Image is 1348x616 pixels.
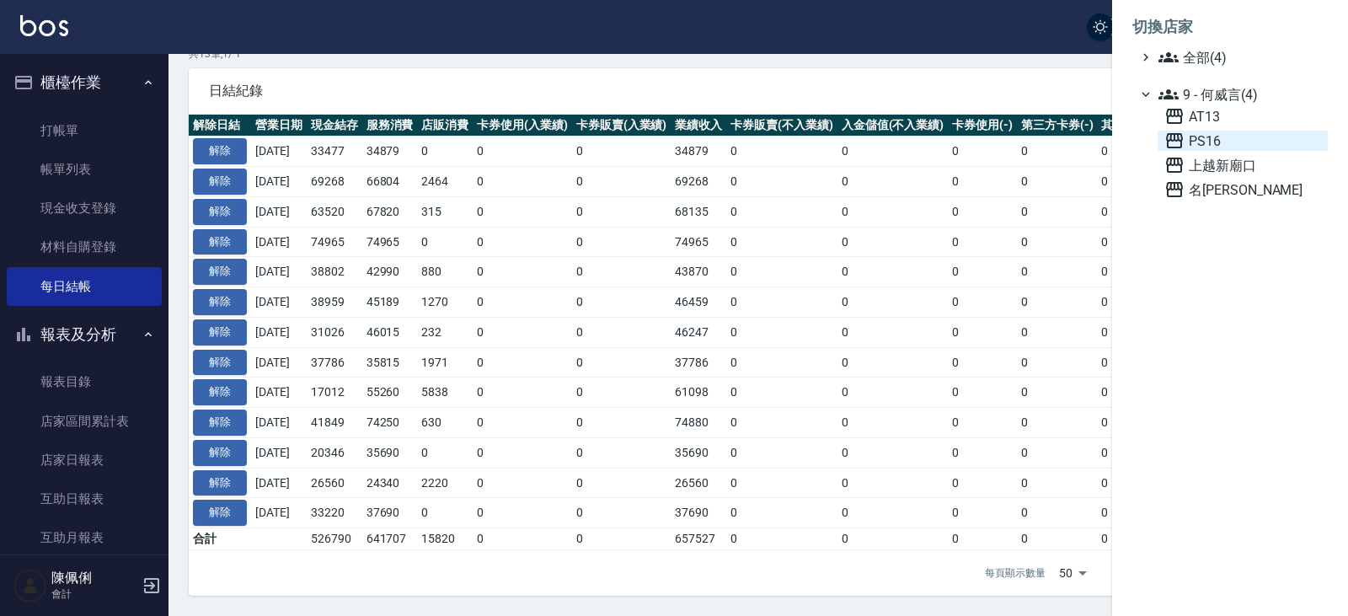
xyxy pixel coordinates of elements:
[1158,47,1321,67] span: 全部(4)
[1164,131,1321,151] span: PS16
[1164,179,1321,200] span: 名[PERSON_NAME]
[1132,7,1328,47] li: 切換店家
[1158,84,1321,104] span: 9 - 何威言(4)
[1164,106,1321,126] span: AT13
[1164,155,1321,175] span: 上越新廟口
